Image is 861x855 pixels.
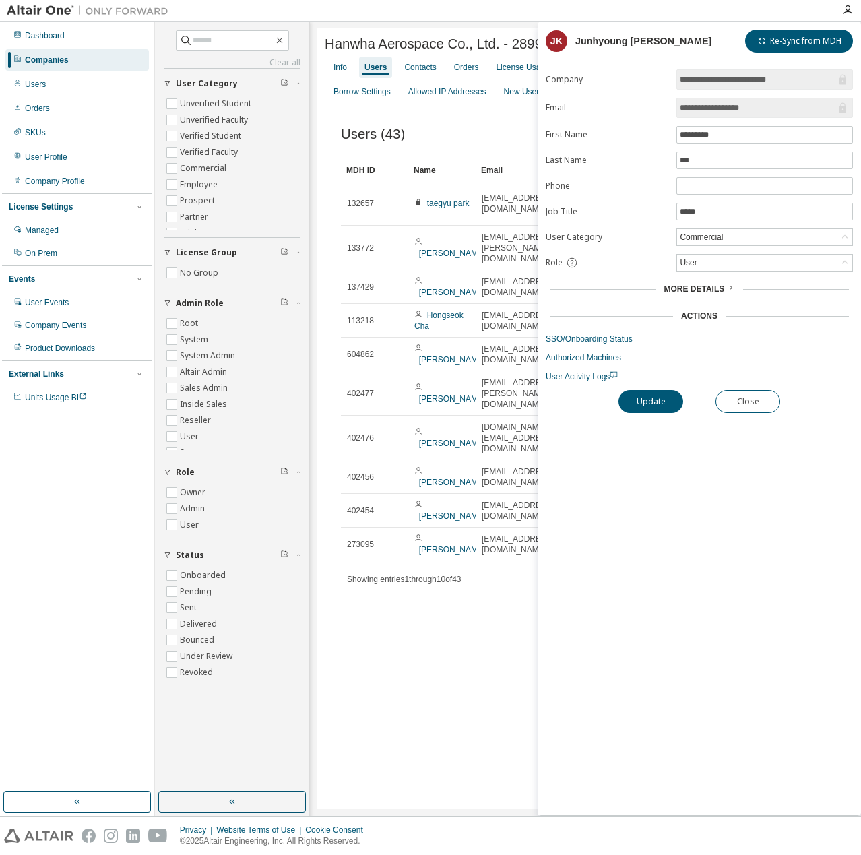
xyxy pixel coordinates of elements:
label: Under Review [180,648,235,664]
span: User Activity Logs [546,372,618,381]
span: 273095 [347,539,374,550]
span: 402476 [347,433,374,443]
div: Info [333,62,347,73]
span: Clear filter [280,550,288,561]
div: User Events [25,297,69,308]
label: Company [546,74,668,85]
span: Clear filter [280,247,288,258]
span: Units Usage BI [25,393,87,402]
span: [EMAIL_ADDRESS][PERSON_NAME][DOMAIN_NAME] [482,377,554,410]
label: Sales Admin [180,380,230,396]
div: Cookie Consent [305,825,371,835]
div: Dashboard [25,30,65,41]
div: Junhyoung [PERSON_NAME] [575,36,711,46]
a: [PERSON_NAME] [419,355,486,365]
span: Clear filter [280,78,288,89]
a: [PERSON_NAME] [419,394,486,404]
div: Allowed IP Addresses [408,86,486,97]
label: Owner [180,484,208,501]
label: Employee [180,177,220,193]
div: Companies [25,55,69,65]
span: Users (43) [341,127,405,142]
a: [PERSON_NAME] [419,249,486,258]
label: User Category [546,232,668,243]
div: SKUs [25,127,46,138]
a: Authorized Machines [546,352,853,363]
label: Revoked [180,664,216,680]
button: Admin Role [164,288,300,318]
a: [PERSON_NAME] [419,478,486,487]
img: facebook.svg [82,829,96,843]
div: Product Downloads [25,343,95,354]
label: Bounced [180,632,217,648]
a: SSO/Onboarding Status [546,334,853,344]
button: Re-Sync from MDH [745,30,853,53]
div: Events [9,274,35,284]
label: Verified Student [180,128,244,144]
span: [EMAIL_ADDRESS][DOMAIN_NAME] [482,500,554,521]
button: Status [164,540,300,570]
span: 132657 [347,198,374,209]
span: License Group [176,247,237,258]
label: Reseller [180,412,214,429]
label: Unverified Faculty [180,112,251,128]
div: Privacy [180,825,216,835]
label: Verified Faculty [180,144,241,160]
div: Commercial [678,230,725,245]
div: User Profile [25,152,67,162]
label: Commercial [180,160,229,177]
span: [EMAIL_ADDRESS][DOMAIN_NAME] [482,193,554,214]
a: taegyu park [427,199,470,208]
span: 137429 [347,282,374,292]
button: Role [164,457,300,487]
label: Prospect [180,193,218,209]
div: Name [414,160,470,181]
label: Last Name [546,155,668,166]
div: Company Profile [25,176,85,187]
div: Users [364,62,387,73]
span: Role [176,467,195,478]
span: 133772 [347,243,374,253]
img: instagram.svg [104,829,118,843]
div: User [678,255,699,270]
label: Pending [180,583,214,600]
label: Onboarded [180,567,228,583]
a: Clear all [164,57,300,68]
span: Role [546,257,563,268]
div: MDH ID [346,160,403,181]
div: License Settings [9,201,73,212]
span: [EMAIL_ADDRESS][DOMAIN_NAME] [482,534,554,555]
label: Inside Sales [180,396,230,412]
span: [EMAIL_ADDRESS][DOMAIN_NAME] [482,276,554,298]
span: [EMAIL_ADDRESS][DOMAIN_NAME] [482,310,554,331]
span: Showing entries 1 through 10 of 43 [347,575,461,584]
div: On Prem [25,248,57,259]
img: linkedin.svg [126,829,140,843]
div: Email [481,160,538,181]
a: Hongseok Cha [414,311,464,331]
span: 402454 [347,505,374,516]
div: Commercial [677,229,852,245]
span: [EMAIL_ADDRESS][DOMAIN_NAME] [482,344,554,365]
div: Company Events [25,320,86,331]
p: © 2025 Altair Engineering, Inc. All Rights Reserved. [180,835,371,847]
span: Clear filter [280,298,288,309]
label: Trial [180,225,199,241]
label: System Admin [180,348,238,364]
button: License Group [164,238,300,267]
div: JK [546,30,567,52]
label: Root [180,315,201,331]
label: Delivered [180,616,220,632]
label: Email [546,102,668,113]
a: [PERSON_NAME] [419,511,486,521]
span: 402456 [347,472,374,482]
span: 402477 [347,388,374,399]
span: [DOMAIN_NAME][EMAIL_ADDRESS][DOMAIN_NAME] [482,422,554,454]
label: First Name [546,129,668,140]
label: No Group [180,265,221,281]
span: 113218 [347,315,374,326]
label: Admin [180,501,208,517]
div: Users [25,79,46,90]
div: Website Terms of Use [216,825,305,835]
div: New User Routing [504,86,569,97]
